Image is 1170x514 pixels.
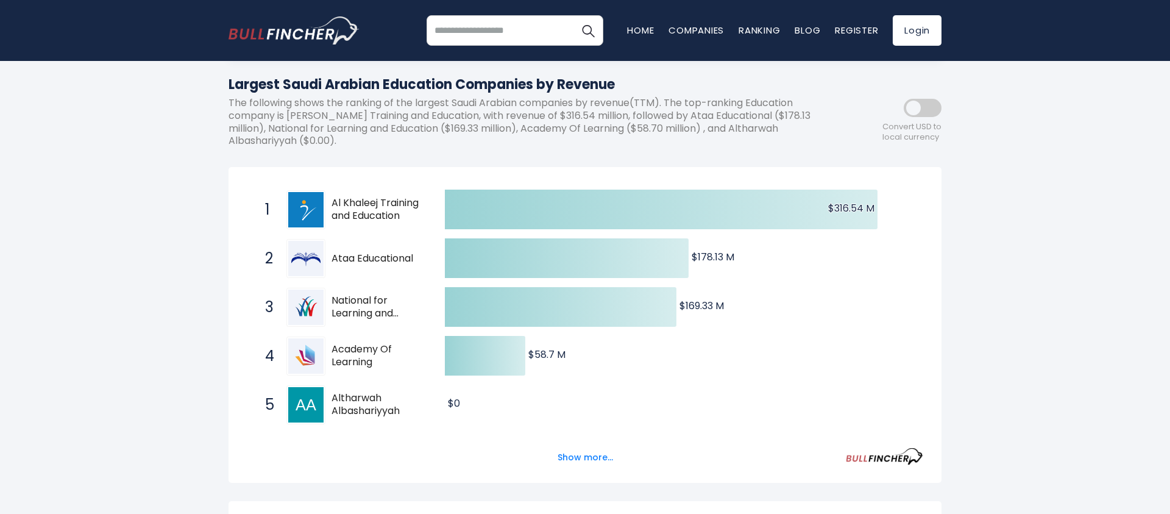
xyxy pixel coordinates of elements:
[288,241,324,276] img: Ataa Educational
[259,394,271,415] span: 5
[331,392,424,418] span: Altharwah Albashariyyah
[893,15,941,46] a: Login
[550,448,620,468] button: Show more...
[331,294,424,320] span: National for Learning and Education
[331,252,424,265] span: Ataa Educational
[259,199,271,220] span: 1
[259,248,271,269] span: 2
[668,24,724,37] a: Companies
[288,387,324,423] img: Altharwah Albashariyyah
[882,122,941,143] span: Convert USD to local currency
[448,396,460,410] text: $0
[229,97,832,148] p: The following shows the ranking of the largest Saudi Arabian companies by revenue(TTM). The top-r...
[835,24,878,37] a: Register
[259,346,271,366] span: 4
[828,201,874,215] text: $316.54 M
[288,192,324,227] img: Al Khaleej Training and Education
[627,24,654,37] a: Home
[288,338,324,374] img: Academy Of Learning
[573,15,603,46] button: Search
[692,250,734,264] text: $178.13 M
[331,343,424,369] span: Academy Of Learning
[739,24,780,37] a: Ranking
[229,74,832,95] h1: Largest Saudi Arabian Education Companies by Revenue
[229,16,360,45] a: Go to homepage
[528,348,565,362] text: $58.7 M
[679,299,724,313] text: $169.33 M
[259,297,271,318] span: 3
[795,24,820,37] a: Blog
[331,197,424,223] span: Al Khaleej Training and Education
[229,16,360,45] img: bullfincher logo
[288,290,324,325] img: National for Learning and Education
